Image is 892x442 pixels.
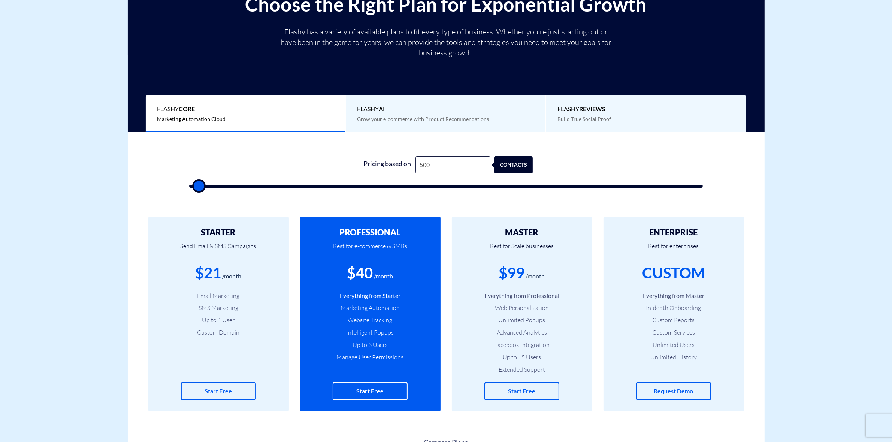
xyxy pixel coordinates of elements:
[526,272,545,281] div: /month
[160,328,278,337] li: Custom Domain
[498,156,536,173] div: contacts
[160,304,278,312] li: SMS Marketing
[160,292,278,300] li: Email Marketing
[160,228,278,237] h2: STARTER
[181,382,256,400] a: Start Free
[463,353,581,362] li: Up to 15 Users
[160,316,278,324] li: Up to 1 User
[157,116,226,122] span: Marketing Automation Cloud
[333,382,408,400] a: Start Free
[615,292,733,300] li: Everything from Master
[223,272,242,281] div: /month
[463,237,581,262] p: Best for Scale businesses
[615,353,733,362] li: Unlimited History
[499,262,525,284] div: $99
[311,237,429,262] p: Best for e-commerce & SMBs
[357,116,489,122] span: Grow your e-commerce with Product Recommendations
[311,341,429,349] li: Up to 3 Users
[557,116,611,122] span: Build True Social Proof
[642,262,705,284] div: CUSTOM
[359,156,415,173] div: Pricing based on
[311,304,429,312] li: Marketing Automation
[463,304,581,312] li: Web Personalization
[615,228,733,237] h2: ENTERPRISE
[484,382,559,400] a: Start Free
[615,304,733,312] li: In-depth Onboarding
[311,228,429,237] h2: PROFESSIONAL
[557,105,735,113] span: Flashy
[463,328,581,337] li: Advanced Analytics
[463,228,581,237] h2: MASTER
[311,353,429,362] li: Manage User Permissions
[379,105,385,112] b: AI
[615,316,733,324] li: Custom Reports
[311,292,429,300] li: Everything from Starter
[311,328,429,337] li: Intelligent Popups
[615,328,733,337] li: Custom Services
[157,105,334,113] span: Flashy
[311,316,429,324] li: Website Tracking
[615,237,733,262] p: Best for enterprises
[615,341,733,349] li: Unlimited Users
[579,105,605,112] b: REVIEWS
[463,365,581,374] li: Extended Support
[179,105,195,112] b: Core
[347,262,373,284] div: $40
[463,292,581,300] li: Everything from Professional
[374,272,393,281] div: /month
[196,262,221,284] div: $21
[160,237,278,262] p: Send Email & SMS Campaigns
[278,27,615,58] p: Flashy has a variety of available plans to fit every type of business. Whether you’re just starti...
[357,105,535,113] span: Flashy
[463,341,581,349] li: Facebook Integration
[636,382,711,400] a: Request Demo
[463,316,581,324] li: Unlimited Popups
